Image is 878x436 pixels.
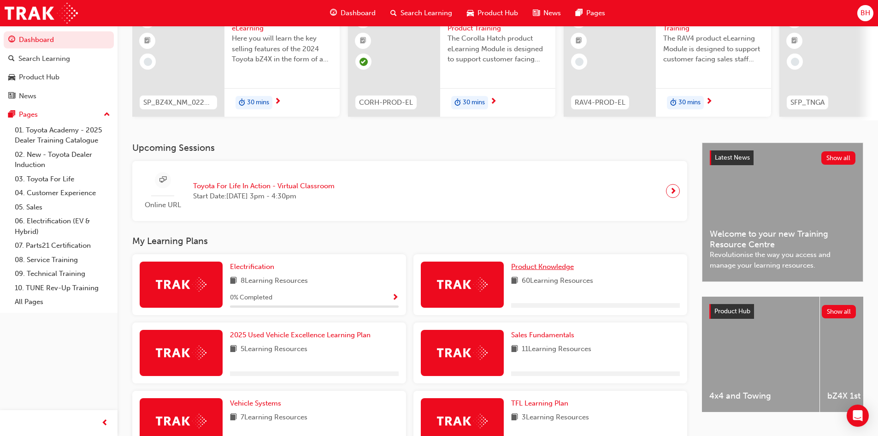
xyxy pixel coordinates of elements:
span: prev-icon [101,418,108,429]
span: book-icon [230,344,237,355]
span: Here you will learn the key selling features of the 2024 Toyota bZ4X in the form of a virtual 6-p... [232,33,332,65]
span: booktick-icon [791,35,798,47]
span: learningRecordVerb_PASS-icon [359,58,368,66]
span: SFP_TNGA [790,97,825,108]
span: Vehicle Systems [230,399,281,407]
span: learningRecordVerb_NONE-icon [575,58,583,66]
a: 03. Toyota For Life [11,172,114,186]
span: learningRecordVerb_NONE-icon [144,58,152,66]
a: RAV4-PROD-EL2024 RAV4 Product TrainingThe RAV4 product eLearning Module is designed to support cu... [564,5,771,117]
span: car-icon [8,73,15,82]
span: next-icon [490,98,497,106]
img: Trak [437,414,488,428]
a: Electrification [230,262,278,272]
span: Product Knowledge [511,263,574,271]
span: pages-icon [8,111,15,119]
span: 5 Learning Resources [241,344,307,355]
a: 07. Parts21 Certification [11,239,114,253]
span: search-icon [390,7,397,19]
h3: Upcoming Sessions [132,143,687,153]
span: search-icon [8,55,15,63]
span: booktick-icon [576,35,582,47]
span: Dashboard [341,8,376,18]
span: car-icon [467,7,474,19]
img: Trak [156,277,206,292]
span: Online URL [140,200,186,210]
div: News [19,91,36,102]
span: duration-icon [239,97,245,109]
span: Show Progress [392,294,399,302]
span: 2025 Used Vehicle Excellence Learning Plan [230,331,371,339]
a: Product Hub [4,69,114,86]
span: 8 Learning Resources [241,275,308,287]
a: All Pages [11,295,114,309]
button: Show all [821,151,856,165]
span: Sales Fundamentals [511,331,574,339]
span: 0 % Completed [230,293,272,303]
span: The RAV4 product eLearning Module is designed to support customer facing sales staff with introdu... [663,33,764,65]
a: 04. Customer Experience [11,186,114,200]
div: Search Learning [18,54,70,64]
a: SP_BZ4X_NM_0224_EL012024 bZ4X Product eLearningHere you will learn the key selling features of th... [132,5,340,117]
span: Search Learning [401,8,452,18]
span: CORH-PROD-EL [359,97,413,108]
a: 02. New - Toyota Dealer Induction [11,148,114,172]
a: 09. Technical Training [11,267,114,281]
span: News [543,8,561,18]
span: news-icon [533,7,540,19]
a: 05. Sales [11,200,114,215]
a: car-iconProduct Hub [460,4,525,23]
span: Toyota For Life In Action - Virtual Classroom [193,181,335,191]
a: 10. TUNE Rev-Up Training [11,281,114,295]
span: 30 mins [247,97,269,108]
span: Electrification [230,263,274,271]
a: news-iconNews [525,4,568,23]
span: 60 Learning Resources [522,275,593,287]
a: 2025 Used Vehicle Excellence Learning Plan [230,330,374,340]
a: 01. Toyota Academy - 2025 Dealer Training Catalogue [11,123,114,148]
span: book-icon [511,344,518,355]
a: 08. Service Training [11,253,114,267]
span: news-icon [8,92,15,101]
img: Trak [437,277,488,292]
span: 11 Learning Resources [522,344,591,355]
button: BH [857,5,873,21]
a: Product Knowledge [511,262,577,272]
div: Open Intercom Messenger [847,405,869,427]
span: book-icon [230,412,237,424]
span: guage-icon [8,36,15,44]
button: Show all [822,305,856,318]
a: Product HubShow all [709,304,856,319]
span: The Corolla Hatch product eLearning Module is designed to support customer facing sales staff wit... [448,33,548,65]
div: Pages [19,109,38,120]
span: 3 Learning Resources [522,412,589,424]
span: duration-icon [670,97,677,109]
span: Product Hub [714,307,750,315]
span: pages-icon [576,7,583,19]
img: Trak [156,346,206,360]
span: guage-icon [330,7,337,19]
span: TFL Learning Plan [511,399,568,407]
span: 30 mins [463,97,485,108]
a: Latest NewsShow all [710,150,855,165]
a: 4x4 and Towing [702,297,819,412]
span: 30 mins [678,97,701,108]
span: next-icon [670,185,677,197]
img: Trak [5,3,78,24]
span: next-icon [706,98,713,106]
span: Welcome to your new Training Resource Centre [710,229,855,250]
span: up-icon [104,109,110,121]
a: Dashboard [4,31,114,48]
span: sessionType_ONLINE_URL-icon [159,174,166,186]
a: guage-iconDashboard [323,4,383,23]
a: Online URLToyota For Life In Action - Virtual ClassroomStart Date:[DATE] 3pm - 4:30pm [140,168,680,214]
a: News [4,88,114,105]
a: search-iconSearch Learning [383,4,460,23]
button: DashboardSearch LearningProduct HubNews [4,30,114,106]
a: pages-iconPages [568,4,613,23]
h3: My Learning Plans [132,236,687,246]
a: Vehicle Systems [230,398,285,409]
span: Start Date: [DATE] 3pm - 4:30pm [193,191,335,202]
span: duration-icon [454,97,461,109]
